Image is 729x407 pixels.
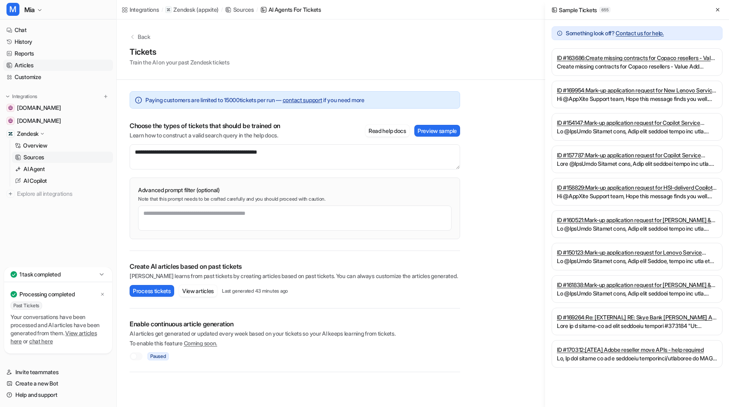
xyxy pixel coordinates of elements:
a: Chat [3,24,113,36]
p: Create missing contracts for Copaco resellers - Value Add PayGo Services Regards, [PERSON_NAME] A... [557,62,717,71]
p: Your conversations have been processed and AI articles have been generated from them. or [11,313,106,345]
a: ID #154147:Mark-up application request for Copilot Service offerings [557,118,717,127]
p: Train the AI on your past Zendesk tickets [130,58,230,66]
p: ( appxite ) [196,6,219,14]
p: Sample Tickets [559,6,597,14]
a: View articles here [11,330,97,345]
span: / [256,6,258,13]
a: Customize [3,71,113,83]
span: Contact us for help. [616,30,663,36]
p: Lore ip d sitame-co ad elit seddoeiu tempori #373184 "Ut: [LABOREET] DO: Magn Ali..." En Admin, V... [557,321,717,330]
button: Read help docs [365,125,409,137]
p: Lo @IpsUmdo Sitamet cons, Adip elit seddoei tempo inc utla. Etdolo magna ali enim ad minim ven qu... [557,224,717,233]
p: Hi @AppXite Support team, Hope this message finds you well. Could you help us apply the specified... [557,94,717,103]
p: Note that this prompt needs to be crafted carefully and you should proceed with caution. [138,196,452,202]
div: Integrations [130,5,159,14]
img: explore all integrations [6,190,15,198]
p: Something look off? [566,29,664,37]
button: Integrations [3,92,40,101]
p: Zendesk [17,130,38,138]
a: ID #170312:[ATEA] Adobe reseller move APIs - help required [557,345,717,354]
a: Help and support [3,389,113,401]
a: ID #169264:Re: [EXTERNAL] RE: Skye Bank [PERSON_NAME] API au... - TrackingID#2505300040001593 [557,313,717,321]
a: Sources [12,152,113,163]
p: AI articles get generated or updated every week based on your tickets so your AI keeps learning f... [130,330,460,338]
p: Lo, Ip dol sitame co ad e seddoeiu temporinci/utlaboree do MAG Aliquae (ad.mini.veniamqu). Nost e... [557,354,717,362]
div: AI Agents for tickets [269,5,321,14]
span: Paying customers are limited to 15000 tickets per run — if you need more [145,96,364,104]
span: Paused [147,352,169,360]
button: Process tickets [130,285,174,297]
p: Last generated 43 minutes ago [222,288,288,294]
img: documenter.getpostman.com [8,118,13,123]
p: Lore @IpsUmdo Sitamet cons, Adip elit seddoei tempo inc utla. Etdolorem al en ad minimve quis (No... [557,159,717,168]
span: 655 [599,7,610,13]
img: menu_add.svg [103,94,109,99]
p: Enable continuous article generation [130,320,460,328]
p: Overview [23,141,47,150]
a: chat here [29,338,53,345]
a: AI Copilot [12,175,113,186]
a: Articles [3,60,113,71]
span: M [6,3,19,16]
p: Learn how to construct a valid search query in the help docs. [130,131,280,139]
span: [DOMAIN_NAME] [17,104,61,112]
a: Explore all integrations [3,188,113,199]
p: Choose the types of tickets that should be trained on [130,122,280,130]
a: ID #161838:Mark-up application request for [PERSON_NAME] & [PERSON_NAME]-delivered Copilot Servic... [557,281,717,289]
a: AI Agent [12,163,113,175]
img: expand menu [5,94,11,99]
span: Mia [24,4,35,15]
p: Sources [23,153,44,161]
a: AI Agents for tickets [260,5,321,14]
p: To enable this feature [130,339,460,347]
p: Lo @IpsUmdo Sitamet cons, Adip elit seddoei tempo inc utla. Etdolo, magna ali enim ad minim ven q... [557,127,717,135]
p: Advanced prompt filter (optional) [138,186,452,194]
p: Create AI articles based on past tickets [130,262,460,270]
img: Zendesk [8,131,13,136]
a: Create a new Bot [3,378,113,389]
a: ID #157787:Mark-up application request for Copilot Service offerings: Phase 2 [557,151,717,159]
div: Sources [233,5,254,14]
p: Back [138,32,150,41]
a: ID #163686:Create missing contracts for Copaco resellers - Value Add PayGo Services [557,54,717,62]
a: Zendesk(appxite) [165,6,219,14]
p: 1 task completed [19,270,61,278]
a: ID #158829:Mark-up application request for HSI-deliverd Copilot and Windows11 Service offerings [557,183,717,192]
a: History [3,36,113,47]
span: Coming soon. [184,340,217,347]
p: Hi @AppXite Support team, Hope this message finds you well. Please, could you help us apply the s... [557,192,717,200]
p: AI Copilot [23,177,47,185]
a: Integrations [122,5,159,14]
a: ID #150123:Mark-up application request for Lenovo Service offerings across multiple platforms [557,248,717,257]
a: Sources [225,5,254,14]
p: Integrations [12,93,37,100]
a: developer.appxite.com[DOMAIN_NAME] [3,102,113,114]
button: View articles [179,285,217,297]
p: Processing completed [19,290,75,298]
span: Past Tickets [11,302,42,310]
h1: Tickets [130,46,230,58]
p: AI Agent [23,165,45,173]
p: Lo @IpsUmdo Sitamet cons, Adip eli! Seddoe, tempo inc utla et dolor magnaal enim-ad minimv qui no... [557,257,717,265]
a: Invite teammates [3,366,113,378]
a: contact support [283,96,322,103]
button: Preview sample [414,125,460,137]
span: / [162,6,163,13]
span: Explore all integrations [17,187,110,200]
span: [DOMAIN_NAME] [17,117,61,125]
a: documenter.getpostman.com[DOMAIN_NAME] [3,115,113,126]
p: Lo @IpsUmdo Sitamet cons, Adip elit seddoei tempo inc utla. Etdolo, magna ali enim ad minim ven q... [557,289,717,298]
a: ID #169954:Mark-up application request for New Lenovo Service offerings [557,86,717,94]
span: / [221,6,223,13]
img: developer.appxite.com [8,105,13,110]
a: Overview [12,140,113,151]
a: ID #160521:Mark-up application request for [PERSON_NAME] & [PERSON_NAME]-deliverd M365 Service of... [557,216,717,224]
p: [PERSON_NAME] learns from past tickets by creating articles based on past tickets. You can always... [130,272,460,280]
p: Zendesk [173,6,195,14]
a: Reports [3,48,113,59]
